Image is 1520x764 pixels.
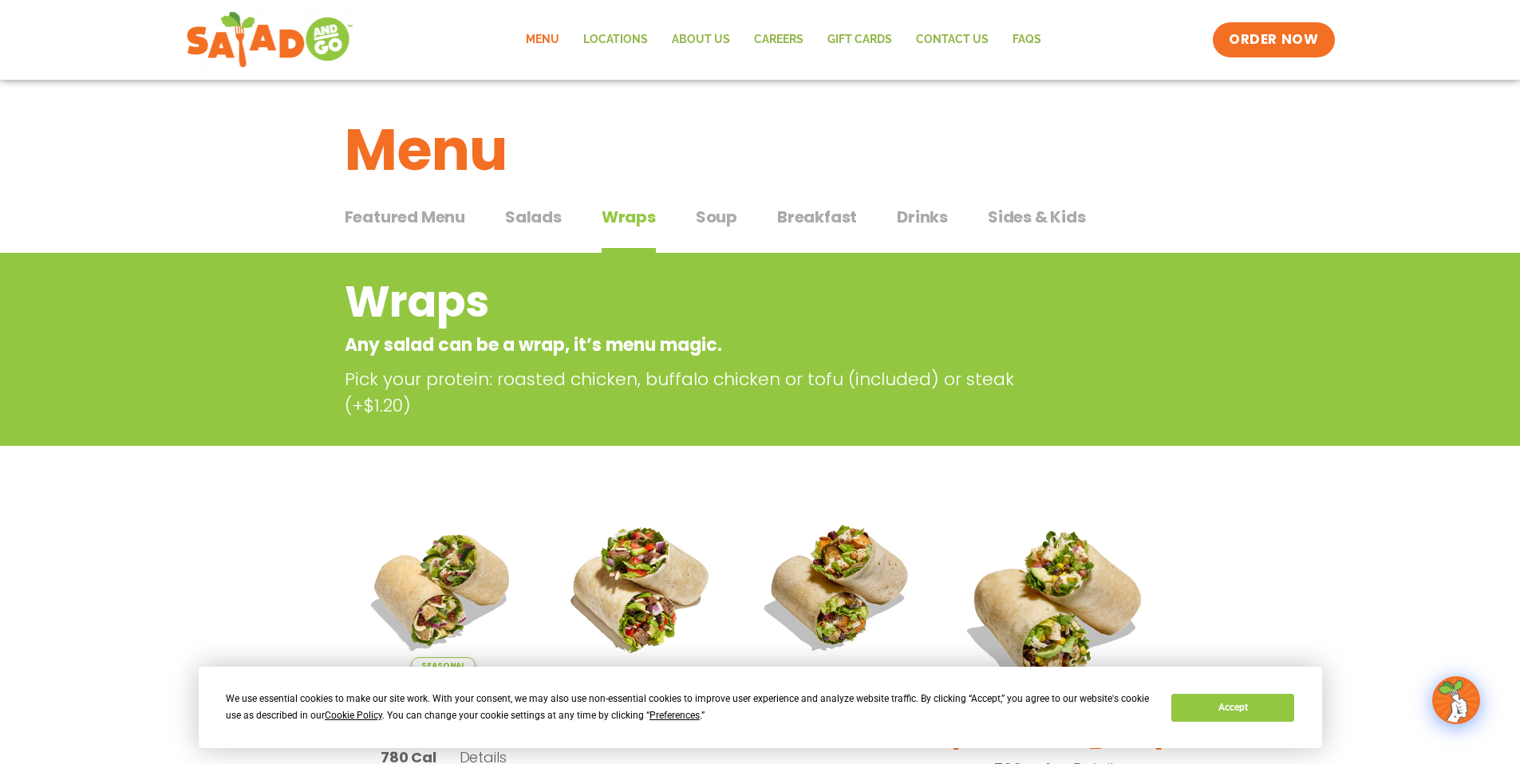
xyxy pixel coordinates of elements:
[226,691,1152,724] div: We use essential cookies to make our site work. With your consent, we may also use non-essential ...
[752,500,926,674] img: Product photo for Roasted Autumn Wrap
[1229,30,1318,49] span: ORDER NOW
[345,205,465,229] span: Featured Menu
[345,332,1048,358] p: Any salad can be a wrap, it’s menu magic.
[904,22,1001,58] a: Contact Us
[602,205,656,229] span: Wraps
[411,657,476,674] span: Seasonal
[897,205,948,229] span: Drinks
[514,22,1053,58] nav: Menu
[199,667,1322,748] div: Cookie Consent Prompt
[345,107,1176,193] h1: Menu
[951,500,1164,713] img: Product photo for BBQ Ranch Wrap
[1171,694,1294,722] button: Accept
[1213,22,1334,57] a: ORDER NOW
[696,205,737,229] span: Soup
[505,205,562,229] span: Salads
[777,205,857,229] span: Breakfast
[815,22,904,58] a: GIFT CARDS
[555,500,728,674] img: Product photo for Fajita Wrap
[514,22,571,58] a: Menu
[988,205,1086,229] span: Sides & Kids
[1001,22,1053,58] a: FAQs
[649,710,700,721] span: Preferences
[571,22,660,58] a: Locations
[345,199,1176,254] div: Tabbed content
[345,270,1048,334] h2: Wraps
[742,22,815,58] a: Careers
[345,366,1055,419] p: Pick your protein: roasted chicken, buffalo chicken or tofu (included) or steak (+$1.20)
[357,500,531,674] img: Product photo for Tuscan Summer Wrap
[325,710,382,721] span: Cookie Policy
[660,22,742,58] a: About Us
[1434,678,1479,723] img: wpChatIcon
[186,8,354,72] img: new-SAG-logo-768×292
